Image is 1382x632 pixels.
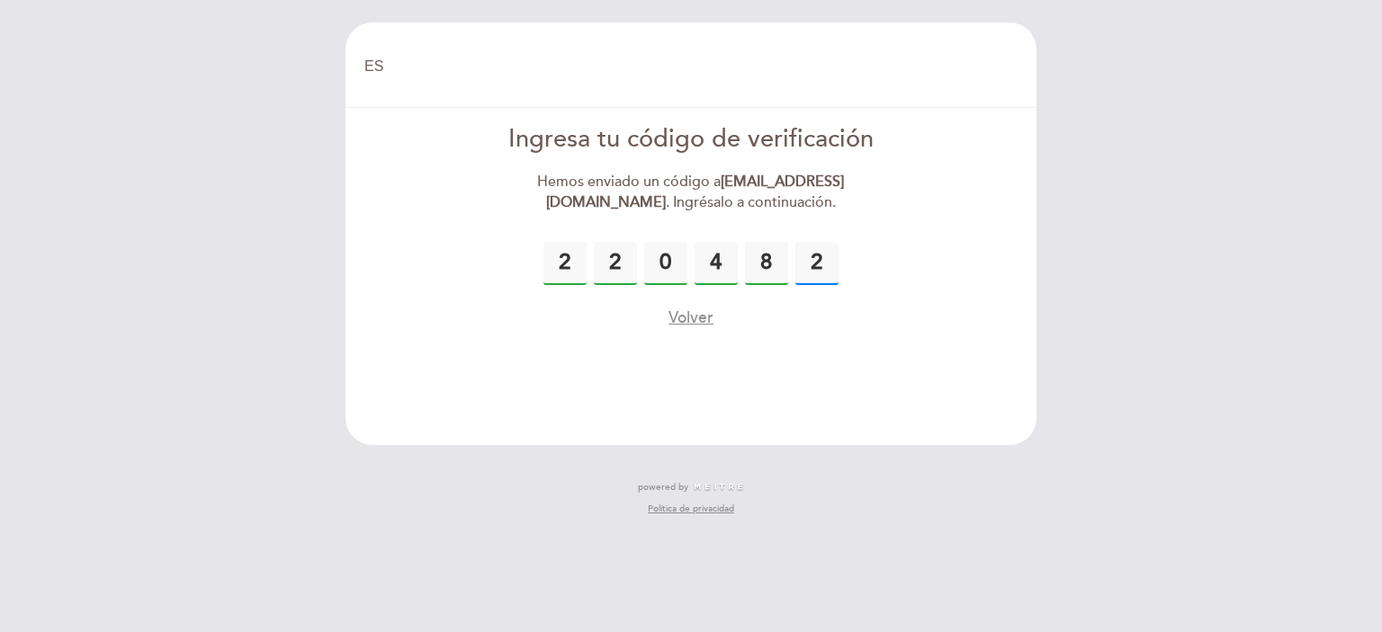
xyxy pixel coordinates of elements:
strong: [EMAIL_ADDRESS][DOMAIN_NAME] [546,173,845,211]
img: MEITRE [693,483,744,492]
input: 0 [594,242,637,285]
input: 0 [695,242,738,285]
div: Ingresa tu código de verificación [485,122,898,157]
input: 0 [795,242,839,285]
input: 0 [745,242,788,285]
span: powered by [638,481,688,494]
div: Hemos enviado un código a . Ingrésalo a continuación. [485,172,898,213]
input: 0 [543,242,587,285]
button: Volver [669,307,713,329]
a: powered by [638,481,744,494]
a: Política de privacidad [648,503,734,515]
input: 0 [644,242,687,285]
